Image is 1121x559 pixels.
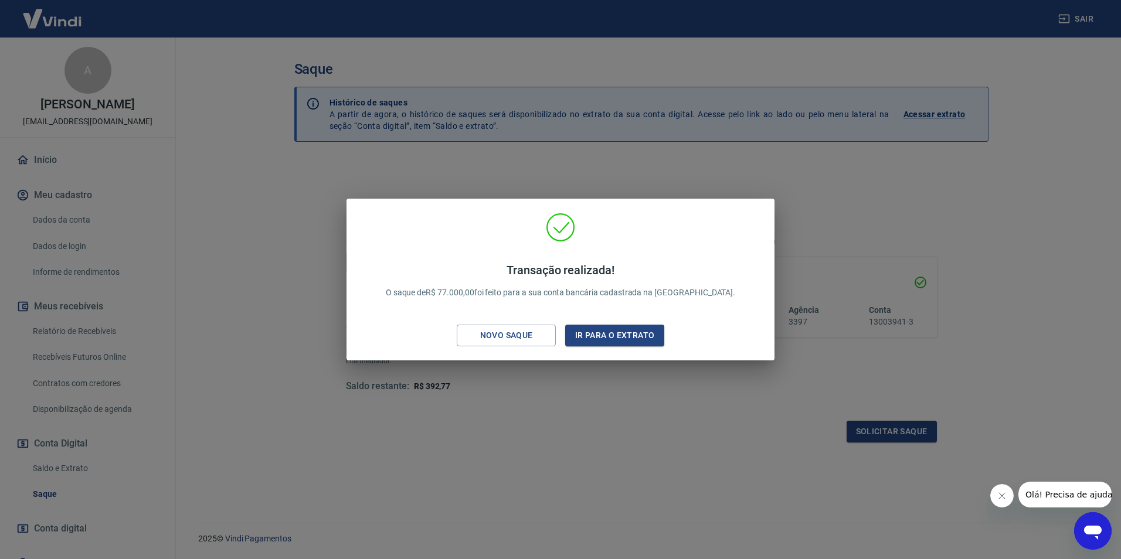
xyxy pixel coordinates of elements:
[1074,512,1112,550] iframe: Botão para abrir a janela de mensagens
[386,263,736,277] h4: Transação realizada!
[457,325,556,346] button: Novo saque
[386,263,736,299] p: O saque de R$ 77.000,00 foi feito para a sua conta bancária cadastrada na [GEOGRAPHIC_DATA].
[1018,482,1112,507] iframe: Mensagem da empresa
[565,325,664,346] button: Ir para o extrato
[7,8,98,18] span: Olá! Precisa de ajuda?
[466,328,547,343] div: Novo saque
[990,484,1014,507] iframe: Fechar mensagem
